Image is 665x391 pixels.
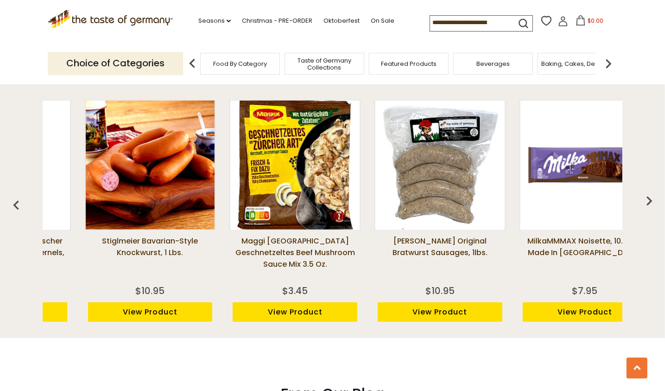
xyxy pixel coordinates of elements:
[233,302,357,322] a: View Product
[425,284,455,298] div: $10.95
[183,54,202,73] img: previous arrow
[374,235,506,282] a: [PERSON_NAME] Original Bratwurst Sausages, 1lbs.
[7,196,25,215] img: previous arrow
[242,16,312,26] a: Christmas - PRE-ORDER
[572,284,598,298] div: $7.95
[213,60,267,67] a: Food By Category
[523,302,647,322] a: View Product
[381,60,437,67] a: Featured Products
[282,284,308,298] div: $3.45
[88,302,213,322] a: View Product
[287,57,361,71] a: Taste of Germany Collections
[231,101,360,230] img: Maggi Zurich Geschnetzeltes Beef Mushroom Sauce Mix 3.5 oz.
[86,101,215,230] img: Stiglmeier Bavarian-style Knockwurst, 1 lbs.
[520,101,649,230] img: MilkaMMMAX Noisette, 10.5oz - made in Austria
[542,60,614,67] a: Baking, Cakes, Desserts
[519,235,651,282] a: MilkaMMMAX Noisette, 10.5oz - made in [GEOGRAPHIC_DATA]
[378,302,502,322] a: View Product
[640,192,659,210] img: previous arrow
[599,54,618,73] img: next arrow
[570,15,609,29] button: $0.00
[323,16,360,26] a: Oktoberfest
[476,60,510,67] a: Beverages
[588,17,603,25] span: $0.00
[375,101,504,230] img: Binkert’s Original Bratwurst Sausages, 1lbs.
[198,16,231,26] a: Seasons
[229,235,361,282] a: Maggi [GEOGRAPHIC_DATA] Geschnetzeltes Beef Mushroom Sauce Mix 3.5 oz.
[371,16,394,26] a: On Sale
[135,284,165,298] div: $10.95
[85,235,216,282] a: Stiglmeier Bavarian-style Knockwurst, 1 lbs.
[48,52,183,75] p: Choice of Categories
